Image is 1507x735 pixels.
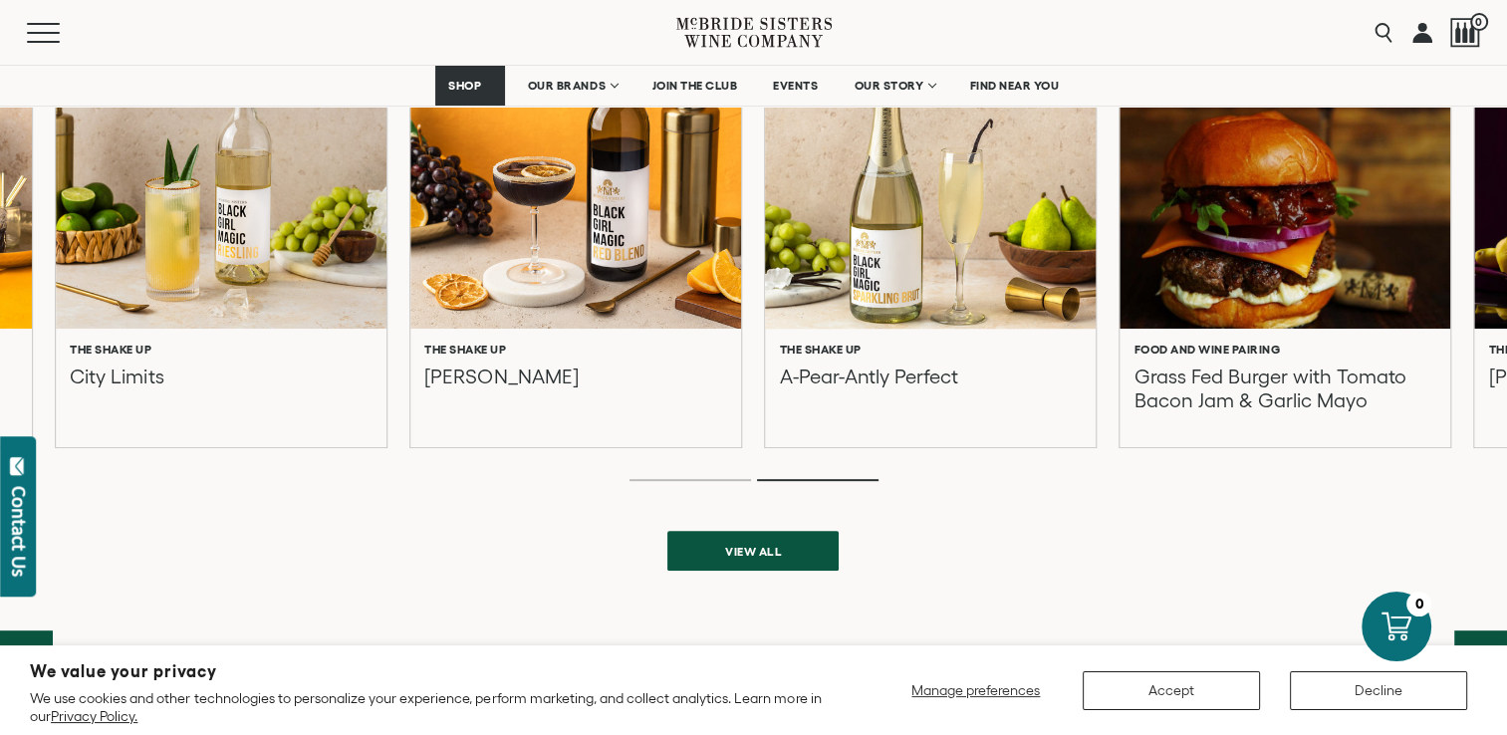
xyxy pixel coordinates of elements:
a: OUR BRANDS [515,66,629,106]
a: Eliza The Shake Up [PERSON_NAME] [410,21,741,447]
a: View all [667,531,839,571]
h6: The Shake Up [424,343,506,357]
p: A-Pear-Antly Perfect [779,365,957,412]
span: 0 [1470,13,1488,31]
a: Privacy Policy. [51,708,137,724]
h6: Food and Wine Pairing [1134,343,1281,357]
a: OUR STORY [841,66,947,106]
li: Page dot 1 [629,479,751,481]
h6: The Shake Up [779,343,861,357]
p: Grass Fed Burger with Tomato Bacon Jam & Garlic Mayo [1134,365,1437,412]
span: Manage preferences [911,682,1040,698]
a: Grass Fed Burger with Tomato Bacon Jam & Garlic Mayo Food and Wine Pairing Grass Fed Burger with ... [1121,21,1451,447]
div: Contact Us [9,486,29,577]
h2: We value your privacy [30,663,827,680]
a: City Limits The Shake Up City Limits [56,21,386,447]
div: 0 [1406,592,1431,616]
a: SHOP [435,66,505,106]
span: SHOP [448,79,482,93]
a: FIND NEAR YOU [957,66,1073,106]
span: JOIN THE CLUB [652,79,738,93]
a: EVENTS [760,66,831,106]
li: Page dot 2 [757,479,879,481]
button: Manage preferences [899,671,1053,710]
button: Accept [1083,671,1260,710]
span: EVENTS [773,79,818,93]
p: City Limits [70,365,163,412]
p: We use cookies and other technologies to personalize your experience, perform marketing, and coll... [30,689,827,725]
span: View all [690,532,817,571]
span: OUR STORY [854,79,923,93]
span: FIND NEAR YOU [970,79,1060,93]
h6: The Shake Up [70,343,151,357]
button: Mobile Menu Trigger [27,23,99,43]
a: JOIN THE CLUB [639,66,751,106]
a: A-Pear-Antly Perfect The Shake Up A-Pear-Antly Perfect [765,21,1096,447]
p: [PERSON_NAME] [424,365,578,412]
span: OUR BRANDS [528,79,606,93]
button: Decline [1290,671,1467,710]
